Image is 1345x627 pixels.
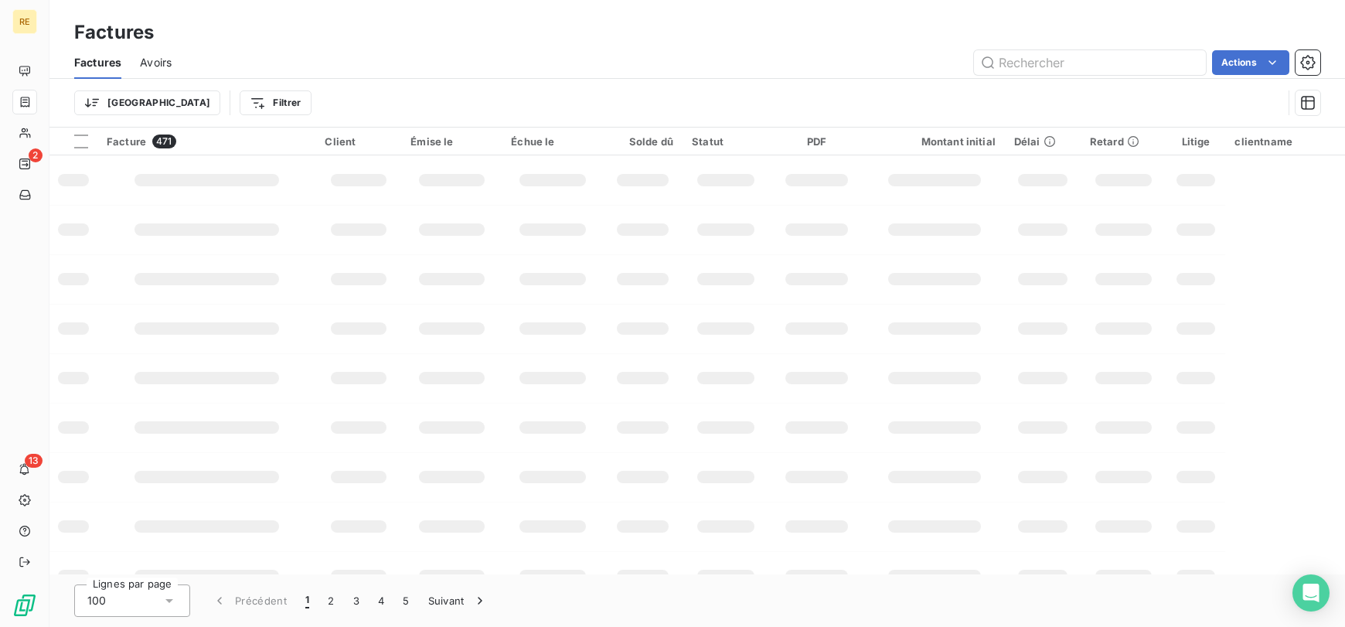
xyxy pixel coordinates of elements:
[203,584,296,617] button: Précédent
[410,135,492,148] div: Émise le
[318,584,343,617] button: 2
[369,584,393,617] button: 4
[1212,50,1289,75] button: Actions
[1090,135,1157,148] div: Retard
[74,90,220,115] button: [GEOGRAPHIC_DATA]
[140,55,172,70] span: Avoirs
[344,584,369,617] button: 3
[74,19,154,46] h3: Factures
[692,135,760,148] div: Statut
[393,584,418,617] button: 5
[974,50,1206,75] input: Rechercher
[1014,135,1071,148] div: Délai
[107,135,146,148] span: Facture
[325,135,392,148] div: Client
[511,135,594,148] div: Échue le
[12,593,37,618] img: Logo LeanPay
[12,9,37,34] div: RE
[873,135,996,148] div: Montant initial
[305,593,309,608] span: 1
[1292,574,1330,612] div: Open Intercom Messenger
[1176,135,1217,148] div: Litige
[778,135,855,148] div: PDF
[613,135,673,148] div: Solde dû
[419,584,497,617] button: Suivant
[296,584,318,617] button: 1
[1234,135,1336,148] div: clientname
[87,593,106,608] span: 100
[25,454,43,468] span: 13
[29,148,43,162] span: 2
[240,90,311,115] button: Filtrer
[74,55,121,70] span: Factures
[152,135,175,148] span: 471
